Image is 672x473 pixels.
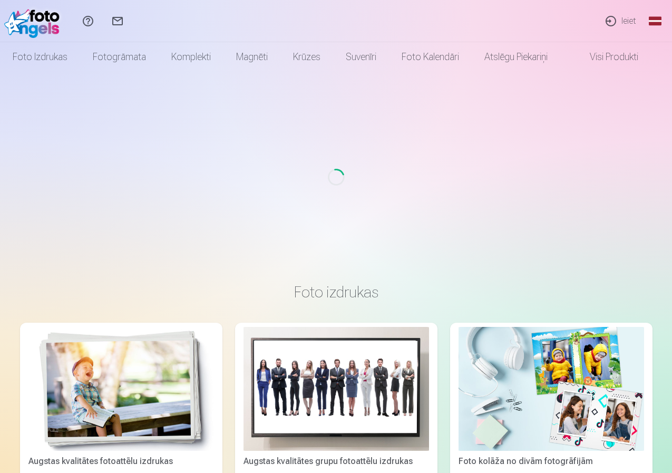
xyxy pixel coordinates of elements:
div: Augstas kvalitātes grupu fotoattēlu izdrukas [239,455,433,468]
a: Suvenīri [333,42,389,72]
h3: Foto izdrukas [28,283,644,302]
a: Krūzes [280,42,333,72]
a: Foto kalendāri [389,42,472,72]
div: Augstas kvalitātes fotoattēlu izdrukas [24,455,218,468]
a: Magnēti [223,42,280,72]
a: Atslēgu piekariņi [472,42,560,72]
a: Fotogrāmata [80,42,159,72]
img: Augstas kvalitātes grupu fotoattēlu izdrukas [244,327,429,451]
a: Komplekti [159,42,223,72]
a: Visi produkti [560,42,651,72]
img: Augstas kvalitātes fotoattēlu izdrukas [28,327,214,451]
img: /fa1 [4,4,65,38]
div: Foto kolāža no divām fotogrāfijām [454,455,648,468]
img: Foto kolāža no divām fotogrāfijām [459,327,644,451]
